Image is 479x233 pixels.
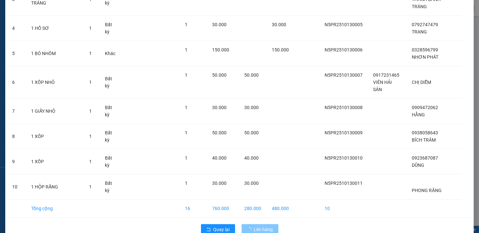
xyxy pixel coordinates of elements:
[7,99,26,124] td: 7
[89,108,92,114] span: 1
[185,22,188,27] span: 1
[412,155,438,161] span: 0923687087
[26,124,84,149] td: 1 XỐP
[100,149,123,174] td: Bất kỳ
[212,130,227,135] span: 50.000
[7,41,26,66] td: 5
[254,226,273,233] span: Lên hàng
[185,72,188,78] span: 1
[185,181,188,186] span: 1
[206,227,211,232] span: rollback
[26,41,84,66] td: 1 BÓ NHÔM
[325,105,363,110] span: N5PR2510130008
[412,163,425,168] span: DŨNG
[207,200,239,218] td: 760.000
[7,16,26,41] td: 4
[55,25,90,30] b: [DOMAIN_NAME]
[267,200,294,218] td: 480.000
[212,22,227,27] span: 30.000
[325,130,363,135] span: N5PR2510130009
[8,42,29,73] b: Xe Đăng Nhân
[185,47,188,52] span: 1
[7,124,26,149] td: 8
[325,47,363,52] span: N5PR2510130006
[319,200,368,218] td: 10
[26,174,84,200] td: 1 HỘP RĂNG
[55,31,90,39] li: (c) 2017
[373,80,392,92] span: VIÊN HẢI SẢN
[412,80,431,85] span: CHỊ DIỄM
[412,22,438,27] span: 0792747479
[89,26,92,31] span: 1
[185,130,188,135] span: 1
[180,200,207,218] td: 16
[239,200,267,218] td: 280.000
[213,226,230,233] span: Quay lại
[26,149,84,174] td: 1 XỐP
[100,66,123,99] td: Bất kỳ
[7,149,26,174] td: 9
[26,66,84,99] td: 1 XỐP NHỎ
[212,72,227,78] span: 50.000
[325,155,363,161] span: N5PR2510130010
[100,124,123,149] td: Bất kỳ
[412,188,442,193] span: PHONG RĂNG
[244,155,259,161] span: 40.000
[412,130,438,135] span: 0938058643
[244,72,259,78] span: 50.000
[89,51,92,56] span: 1
[412,29,427,34] span: TRANG
[185,155,188,161] span: 1
[7,66,26,99] td: 6
[412,54,439,60] span: NHƠN PHÁT
[71,8,87,24] img: logo.jpg
[89,80,92,85] span: 1
[272,22,286,27] span: 30.000
[212,105,227,110] span: 30.000
[212,181,227,186] span: 30.000
[325,22,363,27] span: N5PR2510130005
[412,105,438,110] span: 0909472062
[26,99,84,124] td: 1 GIẤY NHỎ
[40,10,65,40] b: Gửi khách hàng
[244,105,259,110] span: 30.000
[325,181,363,186] span: N5PR2510130011
[412,47,438,52] span: 0328596799
[7,174,26,200] td: 10
[373,72,399,78] span: 0917231465
[325,72,363,78] span: N5PR2510130007
[26,16,84,41] td: 1 HỒ SƠ
[89,159,92,164] span: 1
[247,227,254,232] span: loading
[185,105,188,110] span: 1
[212,155,227,161] span: 40.000
[272,47,289,52] span: 150.000
[100,99,123,124] td: Bất kỳ
[244,181,259,186] span: 30.000
[89,134,92,139] span: 1
[412,137,436,143] span: BÍCH TRÂM
[100,174,123,200] td: Bất kỳ
[26,200,84,218] td: Tổng cộng
[244,130,259,135] span: 50.000
[100,16,123,41] td: Bất kỳ
[100,41,123,66] td: Khác
[89,184,92,189] span: 1
[412,112,425,117] span: HẰNG
[212,47,229,52] span: 150.000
